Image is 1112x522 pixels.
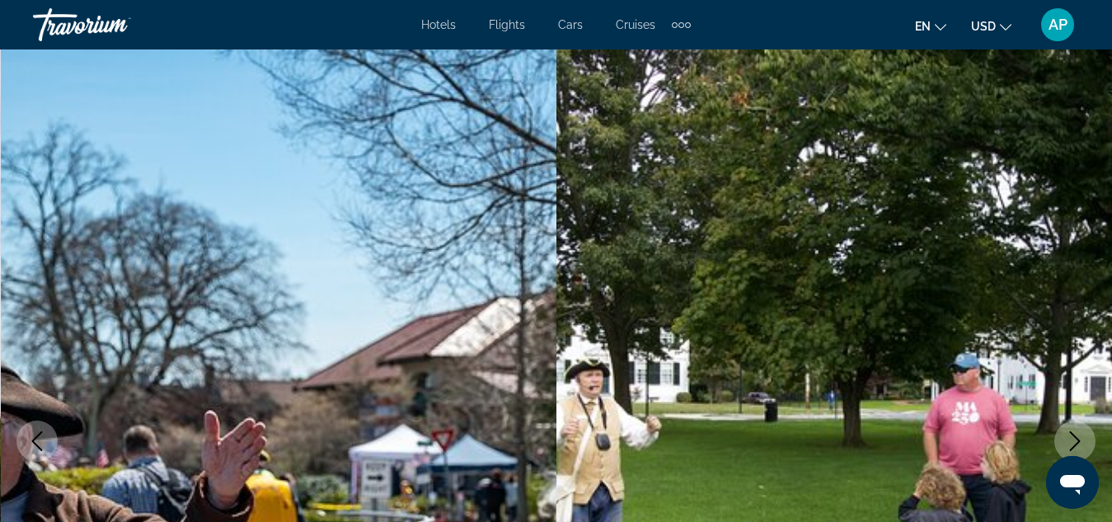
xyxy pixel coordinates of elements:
span: USD [971,20,996,33]
button: Next image [1054,421,1096,462]
button: User Menu [1036,7,1079,42]
a: Flights [489,18,525,31]
button: Change language [915,14,946,38]
a: Travorium [33,3,198,46]
a: Cruises [616,18,655,31]
iframe: Button to launch messaging window [1046,456,1099,509]
span: en [915,20,931,33]
span: AP [1049,16,1067,33]
a: Cars [558,18,583,31]
button: Extra navigation items [672,12,691,38]
button: Change currency [971,14,1011,38]
button: Previous image [16,421,58,462]
a: Hotels [421,18,456,31]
